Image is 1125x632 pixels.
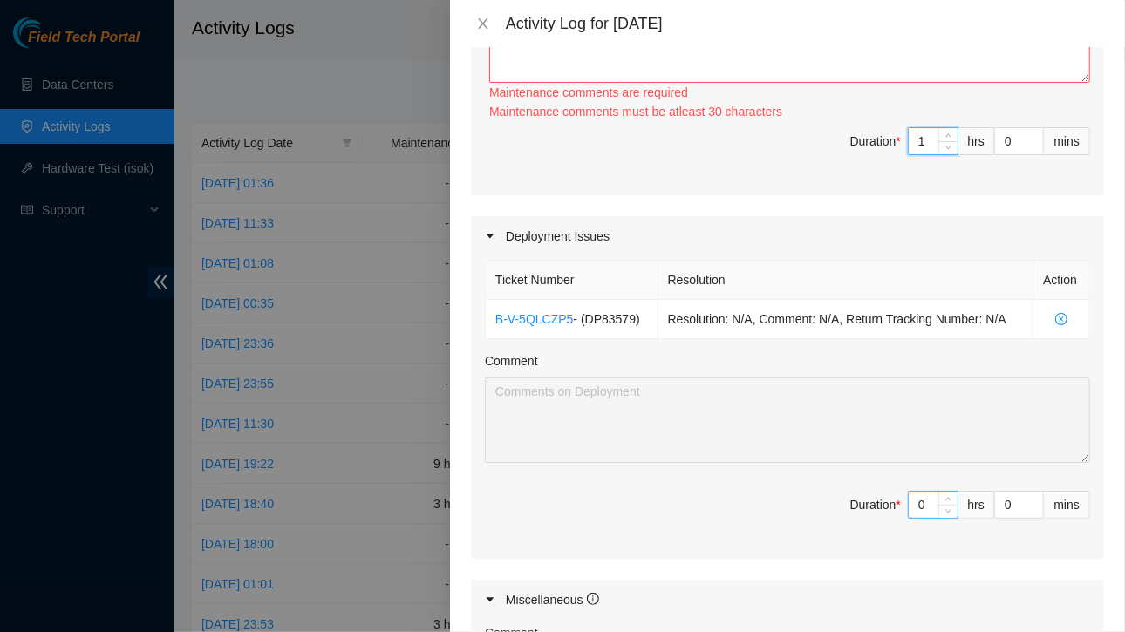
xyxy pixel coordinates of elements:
[938,492,958,505] span: Increase Value
[938,141,958,154] span: Decrease Value
[485,377,1090,463] textarea: Comment
[489,102,1090,121] div: Maintenance comments must be atleast 30 characters
[495,312,573,326] a: B-V-5QLCZP5
[938,505,958,518] span: Decrease Value
[485,231,495,241] span: caret-right
[485,351,538,370] label: Comment
[1043,313,1080,325] span: close-circle
[587,593,599,605] span: info-circle
[850,495,901,514] div: Duration
[944,493,954,504] span: up
[944,130,954,140] span: up
[471,216,1104,256] div: Deployment Issues
[471,16,495,32] button: Close
[485,595,495,605] span: caret-right
[944,506,954,517] span: down
[471,580,1104,620] div: Miscellaneous info-circle
[944,143,954,153] span: down
[658,300,1034,339] td: Resolution: N/A, Comment: N/A, Return Tracking Number: N/A
[958,491,995,519] div: hrs
[850,132,901,151] div: Duration
[486,261,658,300] th: Ticket Number
[573,312,639,326] span: - ( DP83579 )
[506,590,599,609] div: Miscellaneous
[476,17,490,31] span: close
[489,83,1090,102] div: Maintenance comments are required
[1044,127,1090,155] div: mins
[938,128,958,141] span: Increase Value
[1044,491,1090,519] div: mins
[1033,261,1090,300] th: Action
[506,14,1104,33] div: Activity Log for [DATE]
[958,127,995,155] div: hrs
[658,261,1034,300] th: Resolution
